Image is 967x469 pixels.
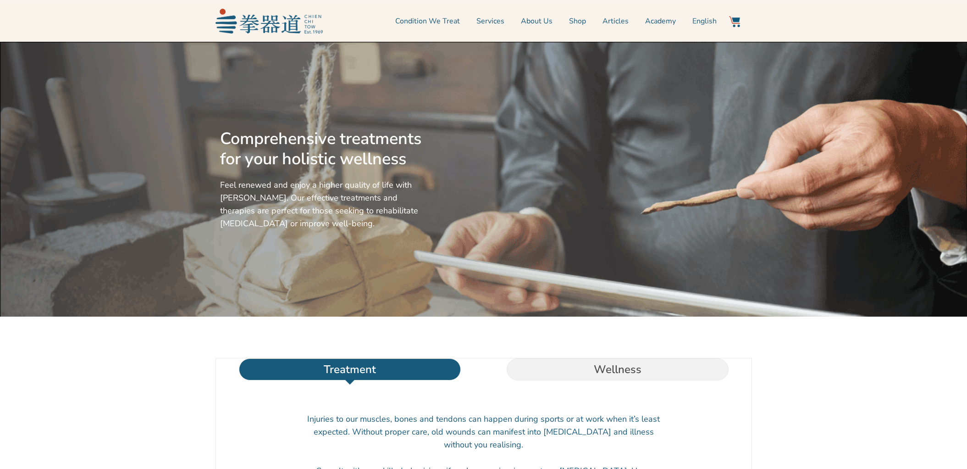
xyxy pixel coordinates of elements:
[476,10,504,33] a: Services
[645,10,676,33] a: Academy
[220,179,425,230] p: Feel renewed and enjoy a higher quality of life with [PERSON_NAME]. Our effective treatments and ...
[602,10,629,33] a: Articles
[692,16,717,27] span: English
[395,10,460,33] a: Condition We Treat
[307,413,660,451] p: Injuries to our muscles, bones and tendons can happen during sports or at work when it’s least ex...
[729,16,740,27] img: Website Icon-03
[220,129,425,169] h2: Comprehensive treatments for your holistic wellness
[327,10,717,33] nav: Menu
[569,10,586,33] a: Shop
[692,10,717,33] a: English
[521,10,553,33] a: About Us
